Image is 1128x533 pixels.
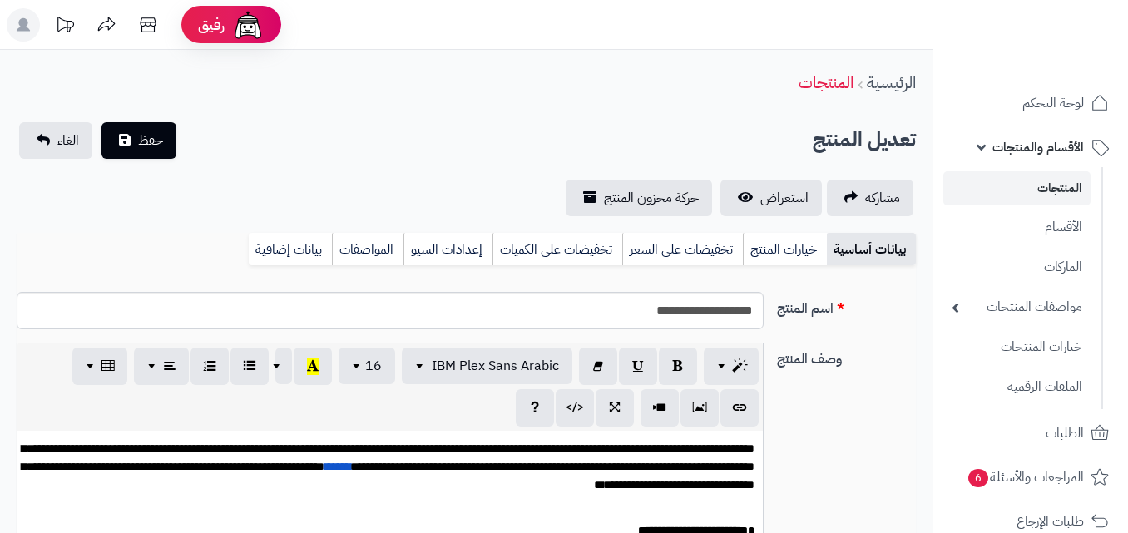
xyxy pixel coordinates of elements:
[138,131,163,151] span: حفظ
[231,8,265,42] img: ai-face.png
[943,171,1091,205] a: المنتجات
[198,15,225,35] span: رفيق
[968,468,989,487] span: 6
[44,8,86,46] a: تحديثات المنصة
[249,233,332,266] a: بيانات إضافية
[943,249,1091,285] a: الماركات
[743,233,827,266] a: خيارات المنتج
[867,70,916,95] a: الرئيسية
[813,123,916,157] h2: تعديل المنتج
[365,356,382,376] span: 16
[402,348,572,384] button: IBM Plex Sans Arabic
[1046,422,1084,445] span: الطلبات
[432,356,559,376] span: IBM Plex Sans Arabic
[339,348,395,384] button: 16
[992,136,1084,159] span: الأقسام والمنتجات
[760,188,809,208] span: استعراض
[943,369,1091,405] a: الملفات الرقمية
[943,289,1091,325] a: مواصفات المنتجات
[943,413,1118,453] a: الطلبات
[770,343,923,369] label: وصف المنتج
[943,457,1118,497] a: المراجعات والأسئلة6
[770,292,923,318] label: اسم المنتج
[101,122,176,159] button: حفظ
[943,210,1091,245] a: الأقسام
[1015,37,1112,72] img: logo-2.png
[622,233,743,266] a: تخفيضات على السعر
[865,188,900,208] span: مشاركه
[967,466,1084,489] span: المراجعات والأسئلة
[403,233,492,266] a: إعدادات السيو
[1022,91,1084,115] span: لوحة التحكم
[492,233,622,266] a: تخفيضات على الكميات
[566,180,712,216] a: حركة مخزون المنتج
[720,180,822,216] a: استعراض
[604,188,699,208] span: حركة مخزون المنتج
[332,233,403,266] a: المواصفات
[19,122,92,159] a: الغاء
[943,83,1118,123] a: لوحة التحكم
[1017,510,1084,533] span: طلبات الإرجاع
[57,131,79,151] span: الغاء
[943,329,1091,365] a: خيارات المنتجات
[799,70,853,95] a: المنتجات
[827,180,913,216] a: مشاركه
[827,233,916,266] a: بيانات أساسية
